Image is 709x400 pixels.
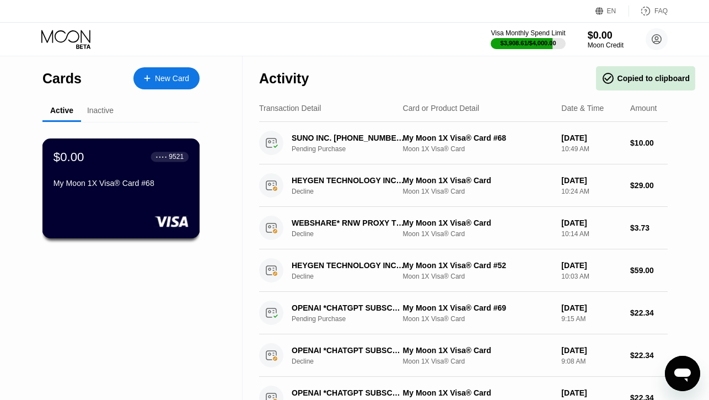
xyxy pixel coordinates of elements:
div: My Moon 1X Visa® Card [403,346,553,355]
div: Transaction Detail [259,104,321,113]
div: My Moon 1X Visa® Card #69 [403,303,553,312]
div: My Moon 1X Visa® Card [403,176,553,185]
div: $10.00 [630,138,668,147]
div: FAQ [654,7,668,15]
div: Moon 1X Visa® Card [403,358,553,365]
div: [DATE] [561,261,621,270]
div: Decline [292,358,413,365]
div: $22.34 [630,308,668,317]
div: [DATE] [561,218,621,227]
div: HEYGEN TECHNOLOGY INC. [PHONE_NUMBER] USDeclineMy Moon 1X Visa® CardMoon 1X Visa® Card[DATE]10:24... [259,164,668,207]
div: $0.00 [588,30,624,41]
div: SUNO INC. [PHONE_NUMBER] US [292,134,405,142]
div: Visa Monthly Spend Limit$3,908.61/$4,000.00 [491,29,565,49]
div: Moon 1X Visa® Card [403,230,553,238]
div: OPENAI *CHATGPT SUBSCR [PHONE_NUMBER] IE [292,346,405,355]
div: EN [607,7,616,15]
div: My Moon 1X Visa® Card [403,218,553,227]
div: EN [595,6,629,17]
div: Moon 1X Visa® Card [403,273,553,280]
div: $59.00 [630,266,668,275]
div: HEYGEN TECHNOLOGY INC. [PHONE_NUMBER] USDeclineMy Moon 1X Visa® Card #52Moon 1X Visa® Card[DATE]1... [259,249,668,292]
div: Inactive [87,106,114,115]
div: FAQ [629,6,668,17]
div: SUNO INC. [PHONE_NUMBER] USPending PurchaseMy Moon 1X Visa® Card #68Moon 1X Visa® Card[DATE]10:49... [259,122,668,164]
div: $0.00Moon Credit [588,30,624,49]
div: $22.34 [630,351,668,360]
div: 9521 [169,153,184,161]
div: My Moon 1X Visa® Card #52 [403,261,553,270]
div: 10:03 AM [561,273,621,280]
div: $3,908.61 / $4,000.00 [501,40,556,46]
div: HEYGEN TECHNOLOGY INC. [PHONE_NUMBER] US [292,176,405,185]
div: [DATE] [561,176,621,185]
div: Visa Monthly Spend Limit [491,29,565,37]
div: 10:49 AM [561,145,621,153]
div: Decline [292,273,413,280]
div: Amount [630,104,657,113]
div: [DATE] [561,346,621,355]
div: Moon 1X Visa® Card [403,145,553,153]
div: Decline [292,230,413,238]
iframe: Кнопка запуска окна обмена сообщениями [665,356,700,391]
span:  [601,72,615,85]
div: 9:15 AM [561,315,621,323]
div: $3.73 [630,223,668,232]
div: WEBSHARE* RNW PROXY TK [PHONE_NUMBER] USDeclineMy Moon 1X Visa® CardMoon 1X Visa® Card[DATE]10:14... [259,207,668,249]
div: $29.00 [630,181,668,190]
div: Date & Time [561,104,604,113]
div: My Moon 1X Visa® Card #68 [403,134,553,142]
div: Active [50,106,73,115]
div: [DATE] [561,134,621,142]
div: 10:14 AM [561,230,621,238]
div: [DATE] [561,388,621,397]
div: Pending Purchase [292,145,413,153]
div: New Card [155,74,189,83]
div: OPENAI *CHATGPT SUBSCR [PHONE_NUMBER] IE [292,388,405,397]
div: Pending Purchase [292,315,413,323]
div: WEBSHARE* RNW PROXY TK [PHONE_NUMBER] US [292,218,405,227]
div: $0.00 [53,150,84,164]
div: Copied to clipboard [601,72,690,85]
div: My Moon 1X Visa® Card #68 [53,179,189,188]
div: HEYGEN TECHNOLOGY INC. [PHONE_NUMBER] US [292,261,405,270]
div: Moon Credit [588,41,624,49]
div: $0.00● ● ● ●9521My Moon 1X Visa® Card #68 [43,139,199,238]
div: Card or Product Detail [403,104,480,113]
div: Moon 1X Visa® Card [403,188,553,195]
div: OPENAI *CHATGPT SUBSCR [PHONE_NUMBER] IEPending PurchaseMy Moon 1X Visa® Card #69Moon 1X Visa® Ca... [259,292,668,334]
div: OPENAI *CHATGPT SUBSCR [PHONE_NUMBER] IEDeclineMy Moon 1X Visa® CardMoon 1X Visa® Card[DATE]9:08 ... [259,334,668,377]
div: Decline [292,188,413,195]
div: OPENAI *CHATGPT SUBSCR [PHONE_NUMBER] IE [292,303,405,312]
div: Activity [259,71,309,87]
div: [DATE] [561,303,621,312]
div: New Card [133,67,200,89]
div: Moon 1X Visa® Card [403,315,553,323]
div: Cards [42,71,82,87]
div: 9:08 AM [561,358,621,365]
div: My Moon 1X Visa® Card [403,388,553,397]
div: 10:24 AM [561,188,621,195]
div: ● ● ● ● [156,155,167,158]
